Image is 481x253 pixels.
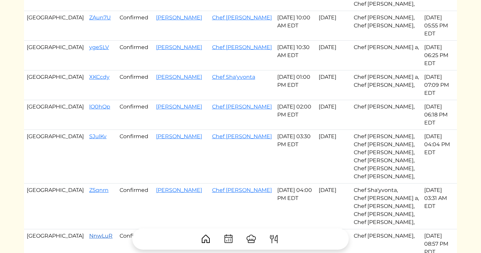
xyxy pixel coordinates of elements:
[89,103,110,110] a: lO0hQp
[351,70,422,100] td: Chef [PERSON_NAME] a, Chef [PERSON_NAME],
[117,130,153,184] td: Confirmed
[117,41,153,70] td: Confirmed
[422,41,457,70] td: [DATE] 06:25 PM EDT
[212,44,272,50] a: Chef [PERSON_NAME]
[316,11,351,41] td: [DATE]
[117,100,153,130] td: Confirmed
[275,100,316,130] td: [DATE] 02:00 PM EDT
[212,187,272,193] a: Chef [PERSON_NAME]
[24,184,87,229] td: [GEOGRAPHIC_DATA]
[89,187,109,193] a: Z5qnrn
[223,234,234,244] img: CalendarDots-5bcf9d9080389f2a281d69619e1c85352834be518fbc73d9501aef674afc0d57.svg
[89,133,107,140] a: SJulKv
[316,70,351,100] td: [DATE]
[422,130,457,184] td: [DATE] 04:04 PM EDT
[156,74,202,80] a: [PERSON_NAME]
[246,234,257,244] img: ChefHat-a374fb509e4f37eb0702ca99f5f64f3b6956810f32a249b33092029f8484b388.svg
[212,133,272,140] a: Chef [PERSON_NAME]
[24,11,87,41] td: [GEOGRAPHIC_DATA]
[156,103,202,110] a: [PERSON_NAME]
[269,234,279,244] img: ForkKnife-55491504ffdb50bab0c1e09e7649658475375261d09fd45db06cec23bce548bf.svg
[316,41,351,70] td: [DATE]
[89,44,109,50] a: ygeSLV
[200,234,211,244] img: House-9bf13187bcbb5817f509fe5e7408150f90897510c4275e13d0d5fca38e0b5951.svg
[422,100,457,130] td: [DATE] 06:18 PM EDT
[24,130,87,184] td: [GEOGRAPHIC_DATA]
[117,70,153,100] td: Confirmed
[422,184,457,229] td: [DATE] 03:31 AM EDT
[156,133,202,140] a: [PERSON_NAME]
[212,14,272,21] a: Chef [PERSON_NAME]
[275,70,316,100] td: [DATE] 01:00 PM EDT
[89,74,110,80] a: XKCcdy
[316,184,351,229] td: [DATE]
[316,100,351,130] td: [DATE]
[422,70,457,100] td: [DATE] 07:09 PM EDT
[117,184,153,229] td: Confirmed
[156,44,202,50] a: [PERSON_NAME]
[275,41,316,70] td: [DATE] 10:30 AM EDT
[24,70,87,100] td: [GEOGRAPHIC_DATA]
[275,130,316,184] td: [DATE] 03:30 PM EDT
[24,100,87,130] td: [GEOGRAPHIC_DATA]
[422,11,457,41] td: [DATE] 05:55 PM EDT
[316,130,351,184] td: [DATE]
[351,41,422,70] td: Chef [PERSON_NAME] a,
[351,130,422,184] td: Chef [PERSON_NAME], Chef [PERSON_NAME], Chef [PERSON_NAME], Chef [PERSON_NAME], Chef [PERSON_NAME...
[117,11,153,41] td: Confirmed
[275,184,316,229] td: [DATE] 04:00 PM EDT
[351,100,422,130] td: Chef [PERSON_NAME],
[351,11,422,41] td: Chef [PERSON_NAME], Chef [PERSON_NAME],
[351,184,422,229] td: Chef Sha'yvonta, Chef [PERSON_NAME] a, Chef [PERSON_NAME], Chef [PERSON_NAME], Chef [PERSON_NAME],
[89,14,111,21] a: ZAun7U
[212,103,272,110] a: Chef [PERSON_NAME]
[156,14,202,21] a: [PERSON_NAME]
[24,41,87,70] td: [GEOGRAPHIC_DATA]
[212,74,255,80] a: Chef Sha'yvonta
[275,11,316,41] td: [DATE] 10:00 AM EDT
[156,187,202,193] a: [PERSON_NAME]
